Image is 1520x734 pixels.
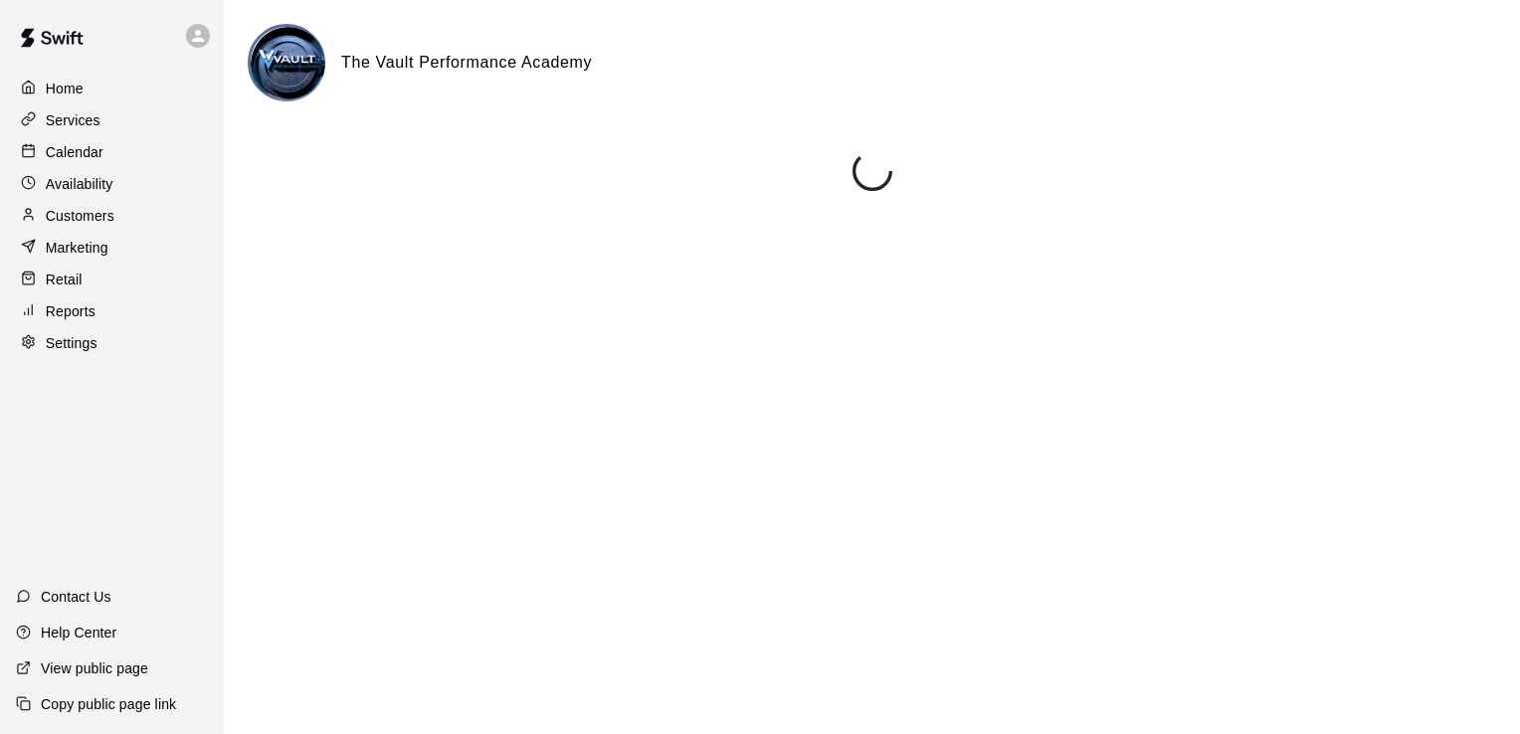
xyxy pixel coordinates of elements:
[16,265,208,294] a: Retail
[16,137,208,167] a: Calendar
[46,238,108,258] p: Marketing
[46,206,114,226] p: Customers
[341,50,592,76] h6: The Vault Performance Academy
[46,270,83,289] p: Retail
[41,623,116,642] p: Help Center
[46,333,97,353] p: Settings
[251,27,325,101] img: The Vault Performance Academy logo
[41,587,111,607] p: Contact Us
[16,74,208,103] a: Home
[46,174,113,194] p: Availability
[16,105,208,135] a: Services
[16,328,208,358] a: Settings
[16,169,208,199] a: Availability
[41,658,148,678] p: View public page
[16,296,208,326] a: Reports
[46,79,84,98] p: Home
[16,233,208,263] a: Marketing
[46,142,103,162] p: Calendar
[41,694,176,714] p: Copy public page link
[46,301,95,321] p: Reports
[16,201,208,231] a: Customers
[46,110,100,130] p: Services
